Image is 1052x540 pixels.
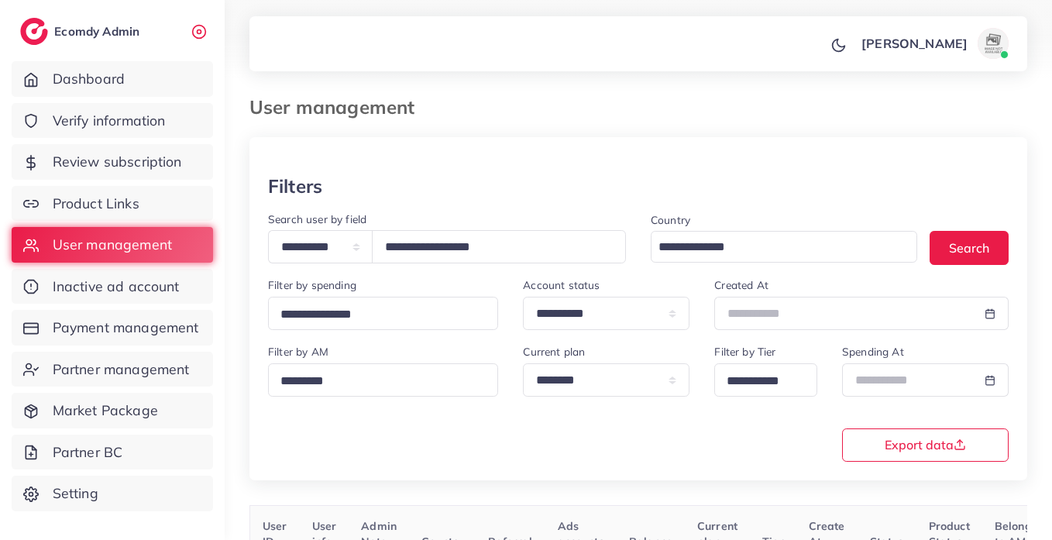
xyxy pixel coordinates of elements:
[12,269,213,304] a: Inactive ad account
[268,277,356,293] label: Filter by spending
[12,144,213,180] a: Review subscription
[53,401,158,421] span: Market Package
[20,18,48,45] img: logo
[54,24,143,39] h2: Ecomdy Admin
[249,96,427,119] h3: User management
[930,231,1009,264] button: Search
[12,393,213,428] a: Market Package
[651,212,690,228] label: Country
[842,428,1009,462] button: Export data
[861,34,968,53] p: [PERSON_NAME]
[12,476,213,511] a: Setting
[12,227,213,263] a: User management
[12,61,213,97] a: Dashboard
[53,359,190,380] span: Partner management
[523,344,585,359] label: Current plan
[275,370,478,394] input: Search for option
[714,344,775,359] label: Filter by Tier
[714,363,817,397] div: Search for option
[653,236,897,260] input: Search for option
[651,231,917,263] div: Search for option
[853,28,1015,59] a: [PERSON_NAME]avatar
[12,103,213,139] a: Verify information
[978,28,1009,59] img: avatar
[12,352,213,387] a: Partner management
[20,18,143,45] a: logoEcomdy Admin
[53,318,199,338] span: Payment management
[268,297,498,330] div: Search for option
[842,344,904,359] label: Spending At
[12,310,213,346] a: Payment management
[53,277,180,297] span: Inactive ad account
[53,442,123,463] span: Partner BC
[885,439,966,451] span: Export data
[53,483,98,504] span: Setting
[53,235,172,255] span: User management
[268,344,328,359] label: Filter by AM
[268,363,498,397] div: Search for option
[53,69,125,89] span: Dashboard
[53,194,139,214] span: Product Links
[53,152,182,172] span: Review subscription
[721,370,797,394] input: Search for option
[12,435,213,470] a: Partner BC
[53,111,166,131] span: Verify information
[268,175,322,198] h3: Filters
[714,277,768,293] label: Created At
[12,186,213,222] a: Product Links
[523,277,600,293] label: Account status
[275,303,478,327] input: Search for option
[268,212,366,227] label: Search user by field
